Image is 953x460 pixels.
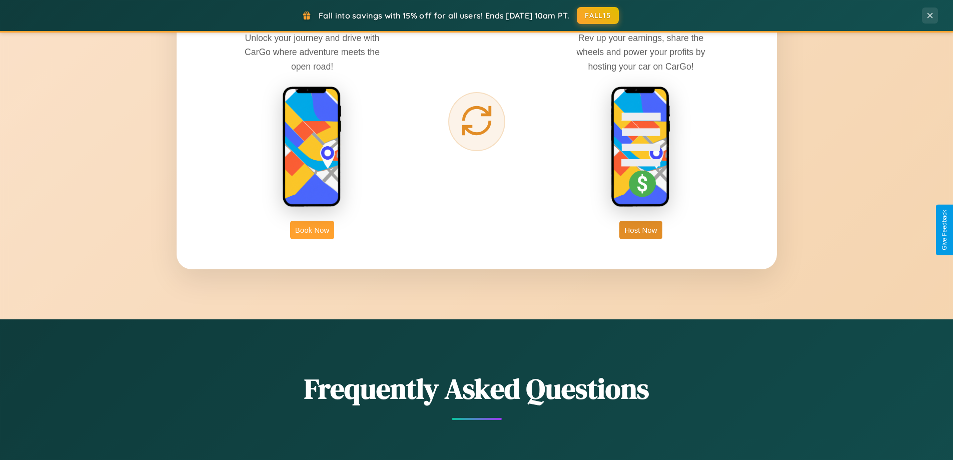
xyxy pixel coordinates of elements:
p: Unlock your journey and drive with CarGo where adventure meets the open road! [237,31,387,73]
button: Book Now [290,221,334,239]
button: FALL15 [577,7,619,24]
img: rent phone [282,86,342,208]
img: host phone [611,86,671,208]
div: Give Feedback [941,210,948,250]
span: Fall into savings with 15% off for all users! Ends [DATE] 10am PT. [319,11,569,21]
button: Host Now [619,221,662,239]
p: Rev up your earnings, share the wheels and power your profits by hosting your car on CarGo! [566,31,716,73]
h2: Frequently Asked Questions [177,369,777,408]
